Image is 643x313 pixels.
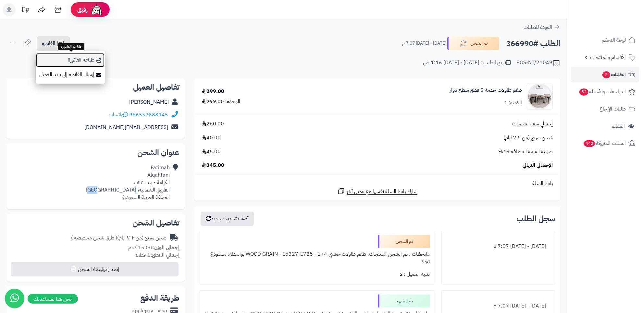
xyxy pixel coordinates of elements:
[498,148,553,156] span: ضريبة القيمة المضافة 15%
[86,164,170,201] div: Fatimah Alqahtani الكرامة - بيت ١١٢ب، الفاروق الشمالية، [GEOGRAPHIC_DATA] المملكة العربية السعودية
[42,40,55,47] span: الفاتورة
[204,248,430,268] div: ملاحظات : تم الشحن المنتجات: طقم طاولات خشبي 4+1 - WOOD GRAIN - E5327-E725 بواسطة: مستودع تبوك
[36,67,105,82] a: إرسال الفاتورة إلى بريد العميل
[36,53,105,67] a: طباعة الفاتورة
[602,70,626,79] span: الطلبات
[202,88,224,95] div: 299.00
[523,162,553,169] span: الإجمالي النهائي
[579,88,588,96] span: 52
[584,140,595,147] span: 442
[12,83,179,91] h2: تفاصيل العميل
[204,268,430,281] div: تنبيه العميل : لا
[583,139,626,148] span: السلات المتروكة
[378,235,430,248] div: تم الشحن
[579,87,626,96] span: المراجعات والأسئلة
[512,120,553,128] span: إجمالي سعر المنتجات
[571,84,639,99] a: المراجعات والأسئلة52
[571,67,639,82] a: الطلبات2
[140,294,179,302] h2: طريقة الدفع
[202,148,221,156] span: 45.00
[527,84,552,110] img: 1741873033-1-90x90.jpg
[90,3,103,16] img: ai-face.png
[524,23,560,31] a: العودة للطلبات
[128,244,179,251] small: 15.00 كجم
[84,123,168,131] a: [EMAIL_ADDRESS][DOMAIN_NAME]
[516,59,560,67] div: POS-NT/21049
[612,122,625,131] span: العملاء
[77,6,88,14] span: رفيق
[337,187,417,195] a: شارك رابط السلة نفسها مع عميل آخر
[524,23,552,31] span: العودة للطلبات
[571,101,639,117] a: طلبات الإرجاع
[446,300,551,312] div: [DATE] - [DATE] 7:07 م
[571,118,639,134] a: العملاء
[602,36,626,45] span: لوحة التحكم
[378,295,430,307] div: تم التجهيز
[504,99,522,107] div: الكمية: 1
[447,37,499,50] button: تم الشحن
[11,262,179,276] button: إصدار بوليصة الشحن
[202,134,221,142] span: 40.00
[129,98,169,106] a: [PERSON_NAME]
[58,43,84,50] div: طباعة الفاتورة
[152,244,179,251] strong: إجمالي الوزن:
[590,53,626,62] span: الأقسام والمنتجات
[12,219,179,227] h2: تفاصيل الشحن
[506,37,560,50] h2: الطلب #366990
[109,111,128,119] a: واتساب
[571,135,639,151] a: السلات المتروكة442
[202,98,240,105] div: الوحدة: 299.00
[202,120,224,128] span: 260.00
[602,71,610,78] span: 2
[71,234,117,242] span: ( طرق شحن مخصصة )
[135,251,179,259] small: 1 قطعة
[571,32,639,48] a: لوحة التحكم
[17,3,33,18] a: تحديثات المنصة
[402,40,446,47] small: [DATE] - [DATE] 7:07 م
[516,215,555,223] h3: سجل الطلب
[450,87,522,94] a: طقم طاولات خدمة 5 قطع سطح دوار
[202,162,224,169] span: 345.00
[446,240,551,253] div: [DATE] - [DATE] 7:07 م
[201,212,254,226] button: أضف تحديث جديد
[600,104,626,113] span: طلبات الإرجاع
[12,149,179,156] h2: عنوان الشحن
[347,188,417,195] span: شارك رابط السلة نفسها مع عميل آخر
[503,134,553,142] span: شحن سريع (من ٢-٧ ايام)
[37,36,70,51] a: الفاتورة
[423,59,511,66] div: تاريخ الطلب : [DATE] - [DATE] 1:16 ص
[197,180,558,187] div: رابط السلة
[71,234,167,242] div: شحن سريع (من ٢-٧ ايام)
[129,111,168,119] a: 966557888945
[150,251,179,259] strong: إجمالي القطع:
